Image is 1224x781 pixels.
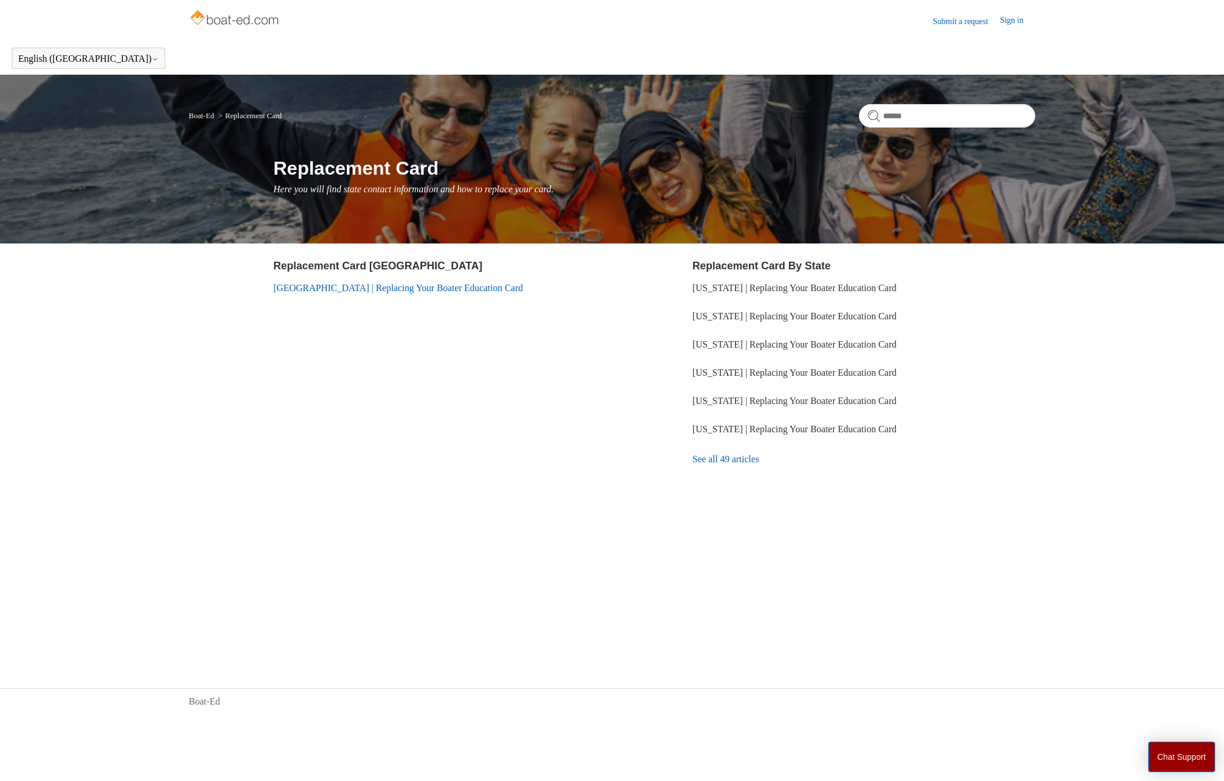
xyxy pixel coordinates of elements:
a: Submit a request [933,15,1000,28]
a: Replacement Card [GEOGRAPHIC_DATA] [273,260,482,272]
h1: Replacement Card [273,154,1035,182]
a: Boat-Ed [189,695,220,709]
input: Search [859,104,1035,128]
button: English ([GEOGRAPHIC_DATA]) [18,54,159,64]
a: [US_STATE] | Replacing Your Boater Education Card [693,368,897,378]
a: Sign in [1000,14,1035,28]
a: [US_STATE] | Replacing Your Boater Education Card [693,396,897,406]
a: [US_STATE] | Replacing Your Boater Education Card [693,339,897,349]
button: Chat Support [1148,742,1216,772]
a: [US_STATE] | Replacing Your Boater Education Card [693,311,897,321]
a: See all 49 articles [693,443,1035,475]
p: Here you will find state contact information and how to replace your card. [273,182,1035,196]
img: Boat-Ed Help Center home page [189,7,282,31]
a: Replacement Card By State [693,260,831,272]
a: [GEOGRAPHIC_DATA] | Replacing Your Boater Education Card [273,283,523,293]
li: Boat-Ed [189,111,216,120]
a: [US_STATE] | Replacing Your Boater Education Card [693,283,897,293]
a: [US_STATE] | Replacing Your Boater Education Card [693,424,897,434]
a: Boat-Ed [189,111,214,120]
li: Replacement Card [216,111,282,120]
